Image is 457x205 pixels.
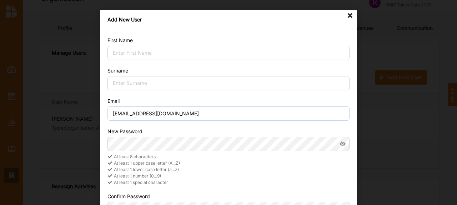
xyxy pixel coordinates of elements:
label: Surname [107,68,128,74]
label: Email [107,98,120,104]
label: New Password [107,129,142,134]
input: Enter email [107,106,350,121]
div: At least 8 characters [107,154,350,160]
div: At least 1 number (0...9) [107,173,350,179]
label: Confirm Password [107,194,150,199]
label: First Name [107,37,133,43]
div: Add New User [100,10,357,29]
div: At least 1 special character [107,179,350,186]
div: At least 1 lower case letter (a...z) [107,166,350,173]
input: Enter Surname [107,76,350,90]
div: At least 1 upper case letter (A...Z) [107,160,350,166]
input: Enter First Name [107,46,350,60]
